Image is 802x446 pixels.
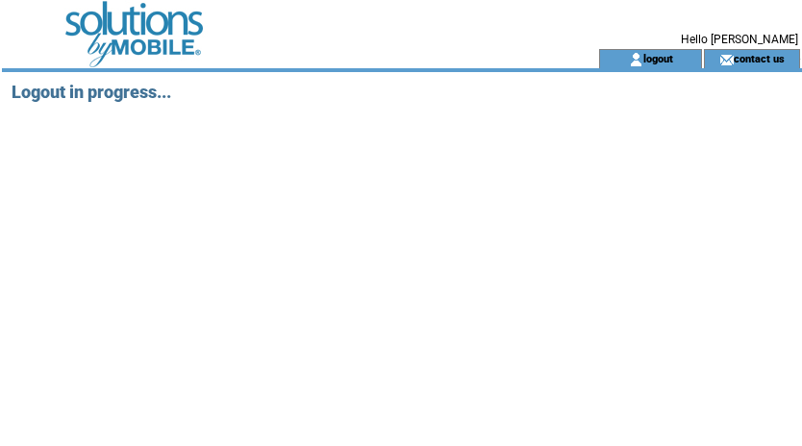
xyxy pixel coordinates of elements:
img: account_icon.gif [629,52,643,67]
img: contact_us_icon.gif [719,52,734,67]
a: contact us [734,52,785,64]
span: Logout in progress... [12,82,171,102]
span: Hello [PERSON_NAME] [681,33,798,46]
a: logout [643,52,673,64]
